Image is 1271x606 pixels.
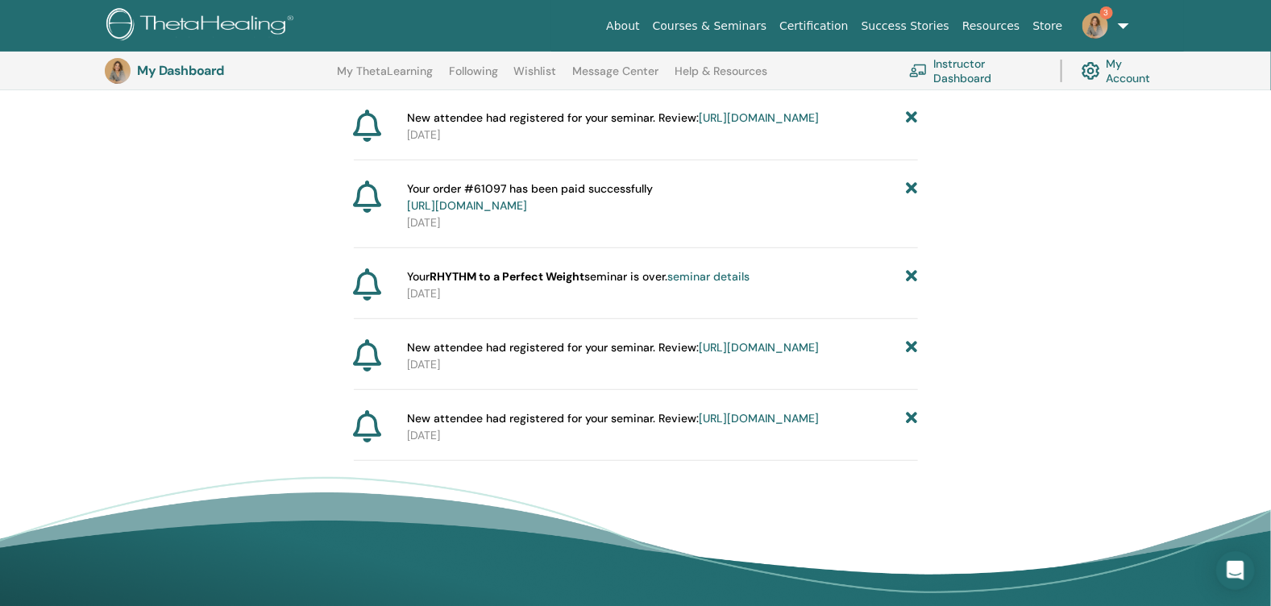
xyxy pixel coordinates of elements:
[600,11,646,41] a: About
[407,214,918,231] p: [DATE]
[1082,13,1108,39] img: default.jpg
[699,110,819,125] a: [URL][DOMAIN_NAME]
[1216,551,1255,590] div: Open Intercom Messenger
[572,64,658,90] a: Message Center
[407,198,527,213] a: [URL][DOMAIN_NAME]
[514,64,557,90] a: Wishlist
[646,11,774,41] a: Courses & Seminars
[909,53,1041,89] a: Instructor Dashboard
[1100,6,1113,19] span: 3
[430,269,584,284] strong: RHYTHM to a Perfect Weight
[699,411,819,425] a: [URL][DOMAIN_NAME]
[407,127,918,143] p: [DATE]
[1027,11,1070,41] a: Store
[407,356,918,373] p: [DATE]
[105,58,131,84] img: default.jpg
[407,110,819,127] span: New attendee had registered for your seminar. Review:
[855,11,956,41] a: Success Stories
[337,64,433,90] a: My ThetaLearning
[449,64,498,90] a: Following
[106,8,299,44] img: logo.png
[1082,53,1167,89] a: My Account
[407,339,819,356] span: New attendee had registered for your seminar. Review:
[407,268,750,285] span: Your seminar is over.
[675,64,767,90] a: Help & Resources
[407,181,653,214] span: Your order #61097 has been paid successfully
[407,427,918,444] p: [DATE]
[909,64,928,77] img: chalkboard-teacher.svg
[407,410,819,427] span: New attendee had registered for your seminar. Review:
[956,11,1027,41] a: Resources
[407,285,918,302] p: [DATE]
[667,269,750,284] a: seminar details
[137,63,298,78] h3: My Dashboard
[773,11,854,41] a: Certification
[1082,58,1100,85] img: cog.svg
[699,340,819,355] a: [URL][DOMAIN_NAME]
